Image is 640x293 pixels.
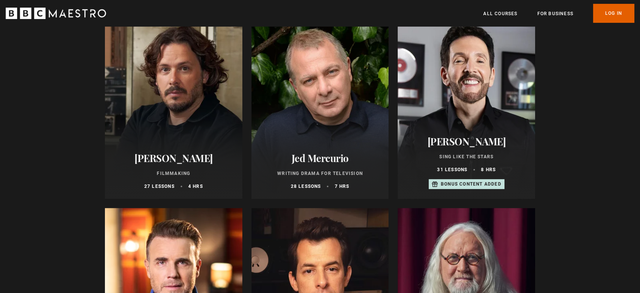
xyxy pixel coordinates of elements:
h2: [PERSON_NAME] [407,135,526,147]
a: [PERSON_NAME] Sing Like the Stars 31 lessons 8 hrs Bonus content added [398,17,535,199]
p: 7 hrs [334,183,349,190]
p: 31 lessons [437,166,467,173]
a: All Courses [483,10,517,17]
p: 27 lessons [144,183,175,190]
p: 4 hrs [188,183,203,190]
h2: [PERSON_NAME] [114,152,233,164]
p: Filmmaking [114,170,233,177]
a: For business [537,10,573,17]
h2: Jed Mercurio [261,152,380,164]
a: Jed Mercurio Writing Drama for Television 28 lessons 7 hrs [251,17,389,199]
p: 8 hrs [481,166,496,173]
p: Bonus content added [441,181,501,187]
a: [PERSON_NAME] Filmmaking 27 lessons 4 hrs [105,17,242,199]
p: 28 lessons [290,183,321,190]
nav: Primary [483,4,634,23]
p: Writing Drama for Television [261,170,380,177]
p: Sing Like the Stars [407,153,526,160]
a: Log In [593,4,634,23]
svg: BBC Maestro [6,8,106,19]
